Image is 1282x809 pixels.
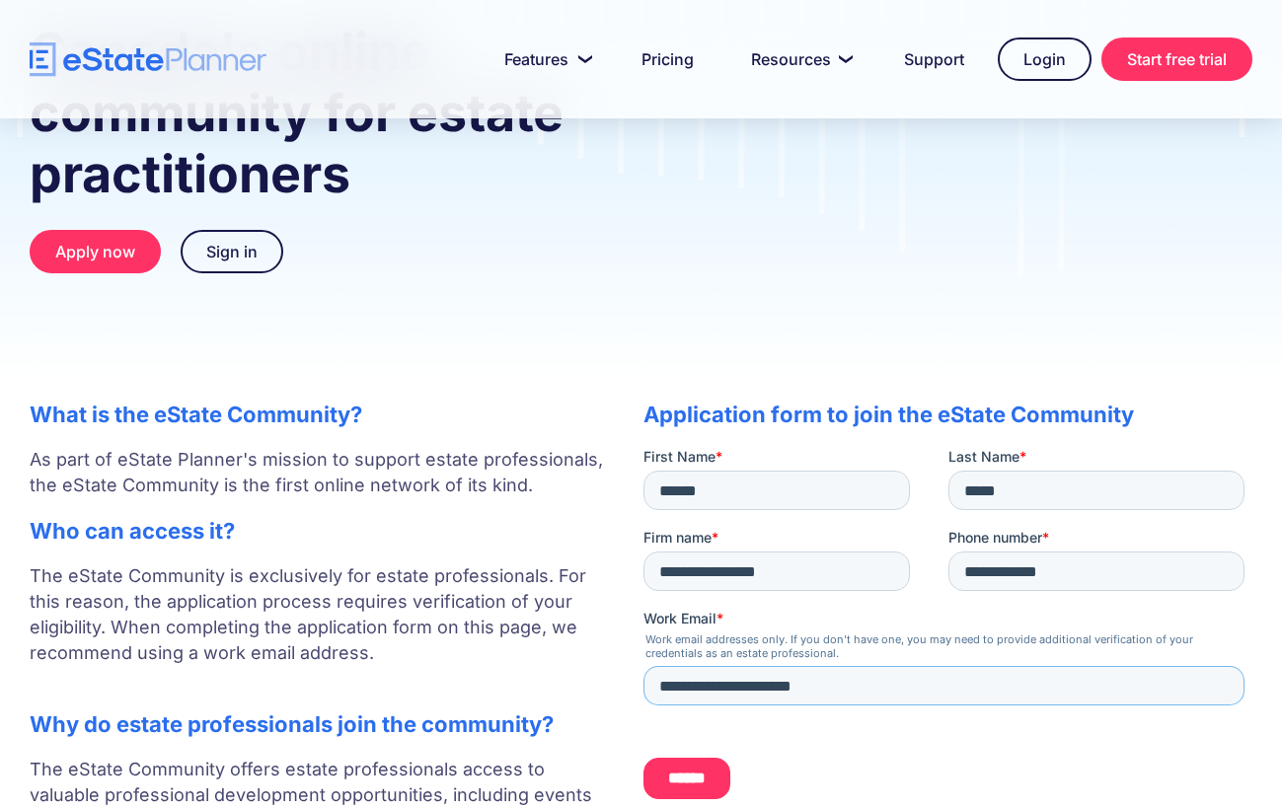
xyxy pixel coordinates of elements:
a: Support [880,39,988,79]
p: As part of eState Planner's mission to support estate professionals, the eState Community is the ... [30,447,604,498]
a: Features [481,39,608,79]
h2: Why do estate professionals join the community? [30,711,604,737]
h2: Who can access it? [30,518,604,544]
a: Sign in [181,230,283,273]
h2: What is the eState Community? [30,402,604,427]
h2: Application form to join the eState Community [643,402,1252,427]
a: Start free trial [1101,37,1252,81]
a: Resources [727,39,870,79]
a: Apply now [30,230,161,273]
a: home [30,42,266,77]
a: Login [998,37,1092,81]
a: Pricing [618,39,717,79]
p: The eState Community is exclusively for estate professionals. For this reason, the application pr... [30,563,604,692]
